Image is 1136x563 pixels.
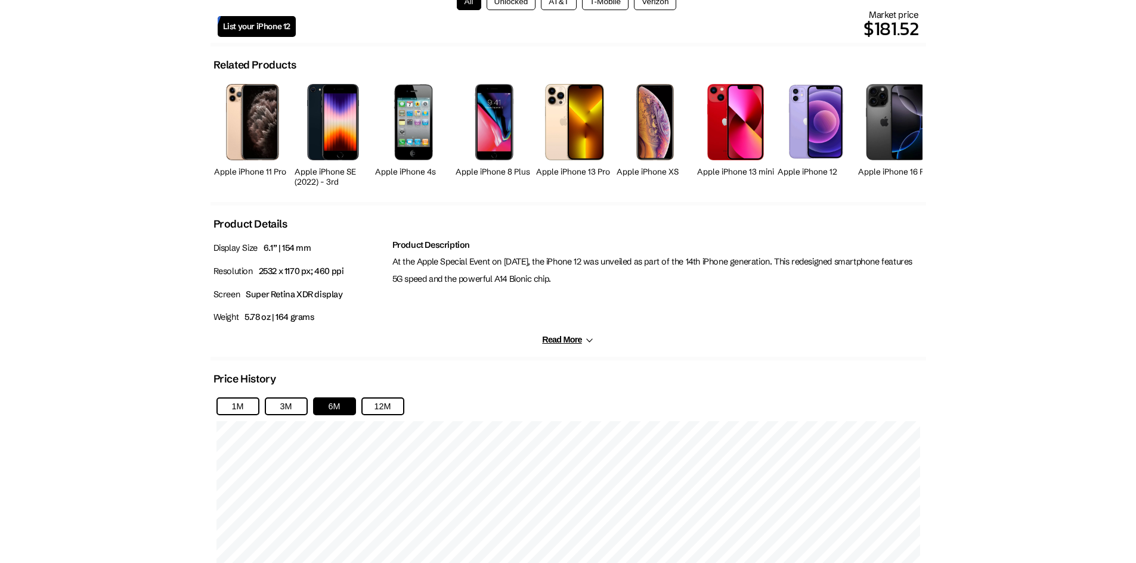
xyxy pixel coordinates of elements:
[223,21,290,32] span: List your iPhone 12
[536,77,614,190] a: iPhone 13 Pro Apple iPhone 13 Pro
[295,167,372,197] h2: Apple iPhone SE (2022) - 3rd Generation
[788,84,844,160] img: iPhone 12
[296,9,919,43] div: Market price
[214,77,292,190] a: iPhone 11 Pro Apple iPhone 11 Pro
[545,84,605,160] img: iPhone 13 Pro
[226,84,279,160] img: iPhone 11 Pro
[213,239,386,257] p: Display Size
[376,84,452,160] img: iPhone 4s
[636,84,674,160] img: iPhone XS
[244,312,314,322] span: 5.78 oz | 164 grams
[265,397,308,415] button: 3M
[218,16,296,37] a: List your iPhone 12
[456,167,533,177] h2: Apple iPhone 8 Plus
[213,372,276,385] h2: Price History
[392,239,923,250] h2: Product Description
[213,58,296,71] h2: Related Products
[307,84,359,160] img: iPhone SE 3rd Gen
[858,167,936,177] h2: Apple iPhone 16 Pro
[617,167,694,177] h2: Apple iPhone XS
[213,217,287,231] h2: Product Details
[295,77,372,190] a: iPhone SE 3rd Gen Apple iPhone SE (2022) - 3rd Generation
[617,77,694,190] a: iPhone XS Apple iPhone XS
[313,397,356,415] button: 6M
[697,77,775,190] a: iPhone 13 mini Apple iPhone 13 mini
[858,77,936,190] a: iPhone 16 Pro Apple iPhone 16 Pro
[259,266,344,276] span: 2532 x 1170 px; 460 ppi
[542,335,593,345] button: Read More
[392,253,923,288] p: At the Apple Special Event on [DATE], the iPhone 12 was unveiled as part of the 14th iPhone gener...
[707,84,764,160] img: iPhone 13 mini
[361,397,404,415] button: 12M
[213,263,386,280] p: Resolution
[375,77,453,190] a: iPhone 4s Apple iPhone 4s
[213,309,386,326] p: Weight
[778,167,855,177] h2: Apple iPhone 12
[456,77,533,190] a: iPhone 8 Plus Apple iPhone 8 Plus
[296,14,919,43] p: $181.52
[866,84,927,160] img: iPhone 16 Pro
[264,242,311,253] span: 6.1” | 154 mm
[246,289,342,300] span: Super Retina XDR display
[474,84,513,160] img: iPhone 8 Plus
[536,167,614,177] h2: Apple iPhone 13 Pro
[213,286,386,303] p: Screen
[697,167,775,177] h2: Apple iPhone 13 mini
[214,167,292,177] h2: Apple iPhone 11 Pro
[375,167,453,177] h2: Apple iPhone 4s
[778,77,855,190] a: iPhone 12 Apple iPhone 12
[216,397,259,415] button: 1M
